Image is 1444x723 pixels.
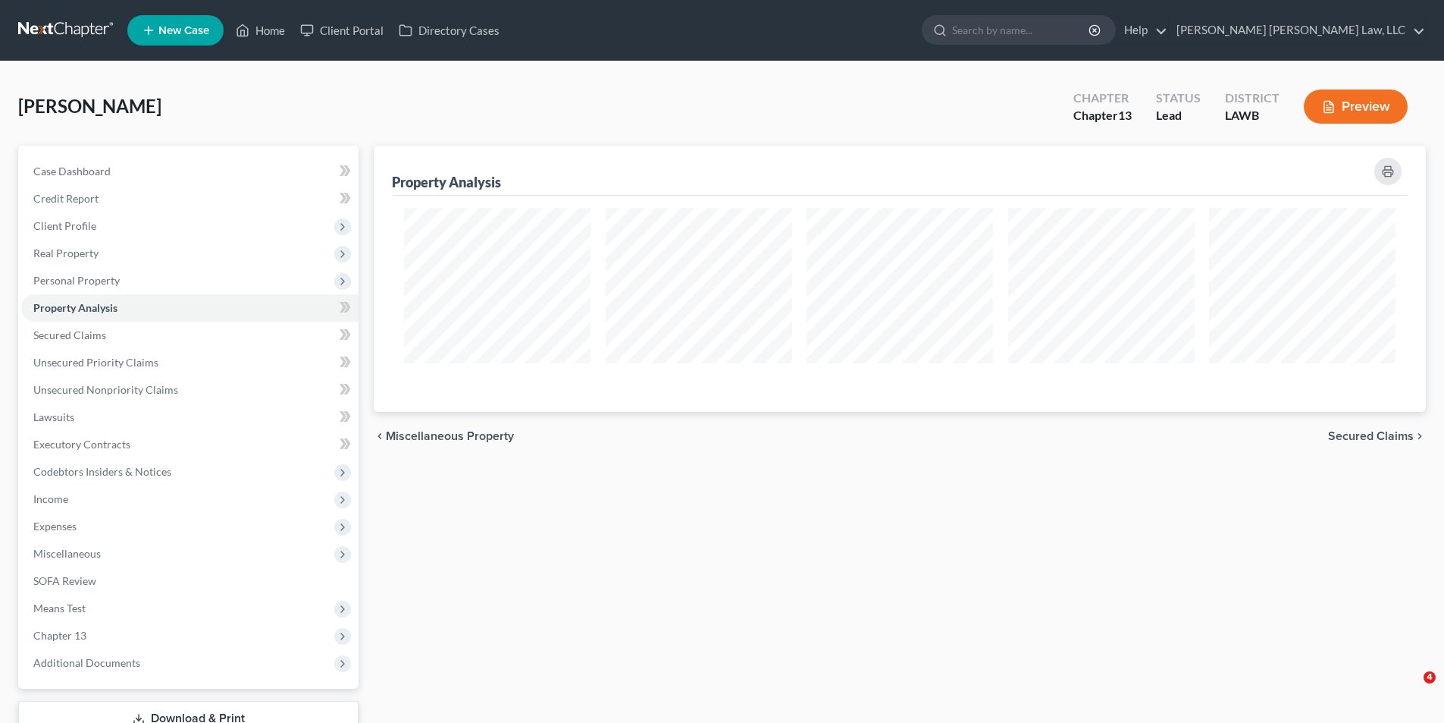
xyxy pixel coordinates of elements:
div: LAWB [1225,107,1280,124]
button: Secured Claims chevron_right [1328,430,1426,442]
a: Case Dashboard [21,158,359,185]
a: Unsecured Priority Claims [21,349,359,376]
div: Property Analysis [392,173,501,191]
span: [PERSON_NAME] [18,95,161,117]
a: Property Analysis [21,294,359,322]
a: Executory Contracts [21,431,359,458]
span: Unsecured Priority Claims [33,356,158,369]
a: [PERSON_NAME] [PERSON_NAME] Law, LLC [1169,17,1425,44]
span: Chapter 13 [33,629,86,642]
span: Codebtors Insiders & Notices [33,465,171,478]
span: 4 [1424,671,1436,684]
span: Income [33,492,68,505]
a: Credit Report [21,185,359,212]
div: Chapter [1073,107,1132,124]
span: Secured Claims [1328,430,1414,442]
i: chevron_right [1414,430,1426,442]
a: Directory Cases [391,17,507,44]
span: Client Profile [33,219,96,232]
span: Executory Contracts [33,438,130,451]
span: Miscellaneous Property [386,430,514,442]
span: Secured Claims [33,328,106,341]
span: Miscellaneous [33,547,101,560]
a: Help [1117,17,1167,44]
span: Unsecured Nonpriority Claims [33,383,178,396]
span: Credit Report [33,192,99,205]
button: chevron_left Miscellaneous Property [374,430,514,442]
span: Additional Documents [33,656,140,669]
a: Home [228,17,293,44]
i: chevron_left [374,430,386,442]
span: Expenses [33,520,77,533]
span: Real Property [33,247,99,259]
input: Search by name... [952,16,1091,44]
span: Lawsuits [33,410,74,423]
iframe: Intercom live chat [1392,671,1429,708]
span: Means Test [33,602,86,615]
a: Secured Claims [21,322,359,349]
span: Personal Property [33,274,120,287]
span: Case Dashboard [33,165,111,178]
span: 13 [1118,108,1132,122]
div: Lead [1156,107,1201,124]
div: District [1225,90,1280,107]
div: Chapter [1073,90,1132,107]
a: Unsecured Nonpriority Claims [21,376,359,404]
a: Lawsuits [21,404,359,431]
span: Property Analysis [33,301,117,314]
button: Preview [1304,90,1408,124]
a: Client Portal [293,17,391,44]
a: SOFA Review [21,567,359,595]
div: Status [1156,90,1201,107]
span: New Case [158,25,209,36]
span: SOFA Review [33,574,96,587]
